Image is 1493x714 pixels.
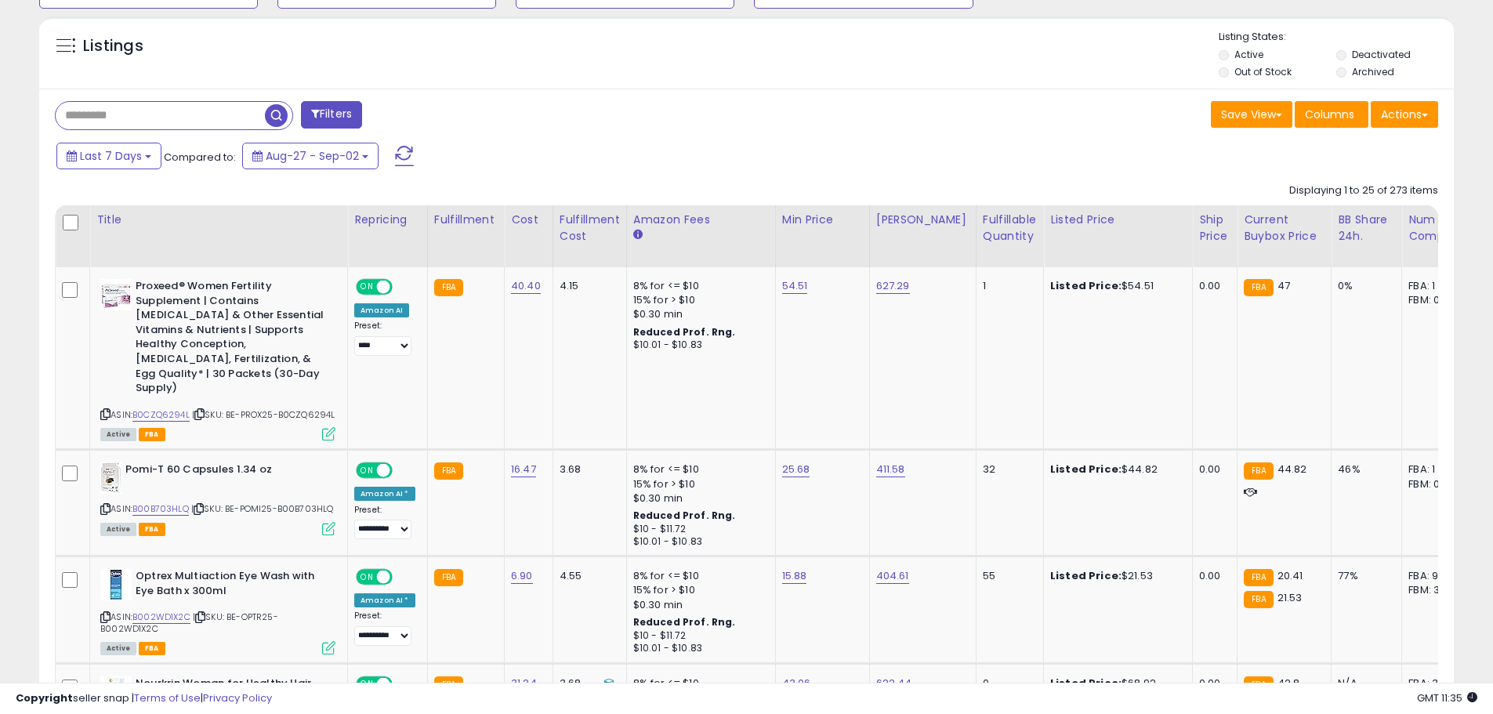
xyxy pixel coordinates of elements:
div: 0.00 [1199,569,1225,583]
a: 40.40 [511,278,541,294]
div: Min Price [782,212,863,228]
h5: Listings [83,35,143,57]
div: $0.30 min [633,307,763,321]
b: Reduced Prof. Rng. [633,615,736,629]
small: FBA [434,462,463,480]
b: Reduced Prof. Rng. [633,325,736,339]
div: 8% for <= $10 [633,569,763,583]
small: FBA [1244,279,1273,296]
small: FBA [1244,591,1273,608]
div: Amazon AI * [354,487,415,501]
div: Repricing [354,212,421,228]
span: OFF [390,464,415,477]
small: Amazon Fees. [633,228,643,242]
small: FBA [434,569,463,586]
a: 411.58 [876,462,905,477]
div: FBA: 1 [1408,462,1460,477]
div: 15% for > $10 [633,477,763,491]
a: 16.47 [511,462,536,477]
span: FBA [139,523,165,536]
div: 15% for > $10 [633,293,763,307]
a: Terms of Use [134,690,201,705]
div: Cost [511,212,546,228]
div: 8% for <= $10 [633,279,763,293]
div: 0.00 [1199,279,1225,293]
b: Pomi-T 60 Capsules 1.34 oz [125,462,316,481]
button: Columns [1295,101,1368,128]
img: 41hlkarADFL._SL40_.jpg [100,462,121,494]
span: Compared to: [164,150,236,165]
div: Listed Price [1050,212,1186,228]
span: Columns [1305,107,1354,122]
div: $0.30 min [633,598,763,612]
div: $0.30 min [633,491,763,506]
label: Out of Stock [1234,65,1292,78]
b: Optrex Multiaction Eye Wash with Eye Bath x 300ml [136,569,326,602]
a: 404.61 [876,568,909,584]
span: Aug-27 - Sep-02 [266,148,359,164]
div: 15% for > $10 [633,583,763,597]
div: 3.68 [560,462,614,477]
div: 1 [983,279,1031,293]
span: OFF [390,281,415,294]
div: 55 [983,569,1031,583]
div: Fulfillment [434,212,498,228]
span: OFF [390,571,415,584]
a: Privacy Policy [203,690,272,705]
b: Listed Price: [1050,278,1122,293]
div: ASIN: [100,279,335,439]
div: ASIN: [100,462,335,534]
b: Proxeed® Women Fertility Supplement | Contains [MEDICAL_DATA] & Other Essential Vitamins & Nutrie... [136,279,326,400]
span: 21.53 [1277,590,1303,605]
span: FBA [139,428,165,441]
small: FBA [1244,462,1273,480]
div: 46% [1338,462,1390,477]
a: 6.90 [511,568,533,584]
button: Aug-27 - Sep-02 [242,143,379,169]
span: All listings currently available for purchase on Amazon [100,642,136,655]
a: B002WD1X2C [132,611,190,624]
div: Current Buybox Price [1244,212,1324,245]
a: B0CZQ6294L [132,408,190,422]
span: FBA [139,642,165,655]
img: 41-1pBLb3pL._SL40_.jpg [100,569,132,600]
div: 4.55 [560,569,614,583]
div: Amazon Fees [633,212,769,228]
div: FBM: 0 [1408,477,1460,491]
div: FBA: 1 [1408,279,1460,293]
a: 54.51 [782,278,808,294]
div: ASIN: [100,569,335,653]
span: 20.41 [1277,568,1303,583]
a: 627.29 [876,278,910,294]
div: Fulfillable Quantity [983,212,1037,245]
a: 15.88 [782,568,807,584]
span: 2025-09-10 11:35 GMT [1417,690,1477,705]
small: FBA [434,279,463,296]
div: FBA: 9 [1408,569,1460,583]
strong: Copyright [16,690,73,705]
button: Filters [301,101,362,129]
div: Preset: [354,321,415,356]
label: Active [1234,48,1263,61]
div: 77% [1338,569,1390,583]
img: 41fxogLDIQL._SL40_.jpg [100,279,132,310]
div: $54.51 [1050,279,1180,293]
div: 8% for <= $10 [633,462,763,477]
div: Amazon AI [354,303,409,317]
div: FBM: 0 [1408,293,1460,307]
div: Fulfillment Cost [560,212,620,245]
b: Listed Price: [1050,568,1122,583]
div: Displaying 1 to 25 of 273 items [1289,183,1438,198]
div: 32 [983,462,1031,477]
button: Actions [1371,101,1438,128]
button: Last 7 Days [56,143,161,169]
span: All listings currently available for purchase on Amazon [100,428,136,441]
b: Listed Price: [1050,462,1122,477]
div: [PERSON_NAME] [876,212,969,228]
div: $10.01 - $10.83 [633,339,763,352]
div: $10 - $11.72 [633,523,763,536]
b: Reduced Prof. Rng. [633,509,736,522]
a: 25.68 [782,462,810,477]
span: ON [357,571,377,584]
div: $10.01 - $10.83 [633,535,763,549]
